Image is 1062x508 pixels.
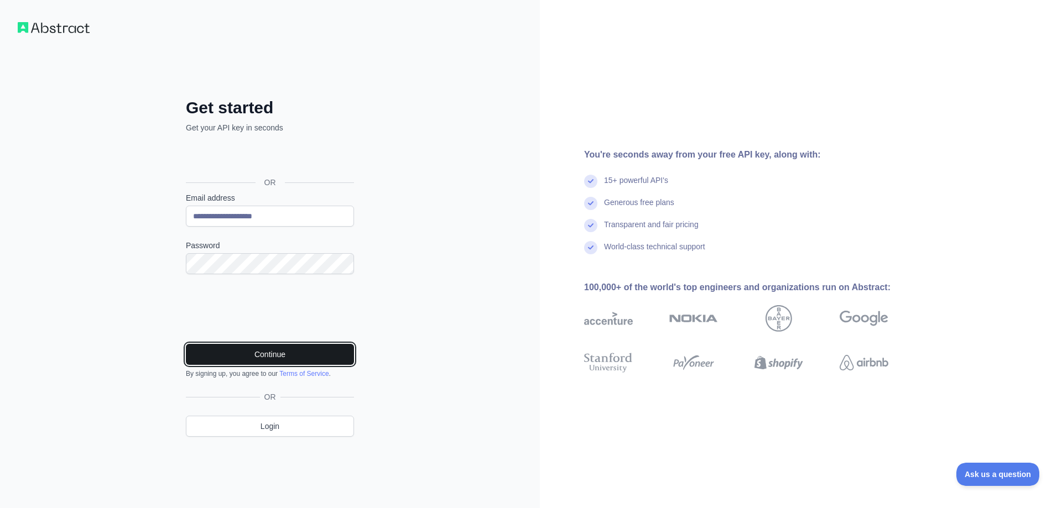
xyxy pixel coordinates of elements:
div: By signing up, you agree to our . [186,369,354,378]
img: shopify [754,350,803,375]
div: 100,000+ of the world's top engineers and organizations run on Abstract: [584,281,924,294]
a: Login [186,416,354,437]
a: Terms of Service [279,370,329,378]
iframe: Toggle Customer Support [956,463,1040,486]
label: Password [186,240,354,251]
div: Transparent and fair pricing [604,219,699,241]
label: Email address [186,192,354,203]
img: nokia [669,305,718,332]
img: payoneer [669,350,718,375]
img: bayer [766,305,792,332]
div: Generous free plans [604,197,674,219]
span: OR [256,177,285,188]
iframe: reCAPTCHA [186,287,354,331]
img: check mark [584,219,597,232]
p: Get your API key in seconds [186,122,354,133]
div: You're seconds away from your free API key, along with: [584,148,924,161]
img: airbnb [840,350,888,375]
img: check mark [584,197,597,210]
div: 15+ powerful API's [604,175,668,197]
img: google [840,305,888,332]
button: Continue [186,344,354,365]
img: check mark [584,241,597,254]
img: check mark [584,175,597,188]
h2: Get started [186,98,354,118]
img: Workflow [18,22,90,33]
img: stanford university [584,350,633,375]
span: OR [260,391,280,402]
img: accenture [584,305,633,332]
iframe: "Google-বোতামের মাধ্যমে সাইন ইন করুন" [180,145,357,170]
div: World-class technical support [604,241,705,263]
